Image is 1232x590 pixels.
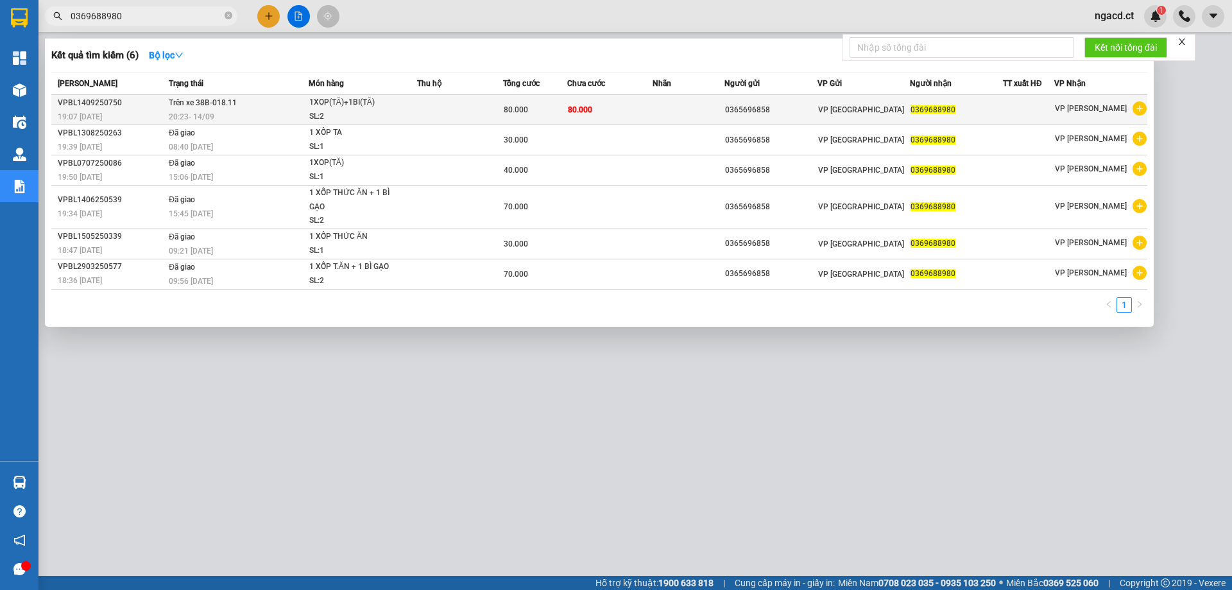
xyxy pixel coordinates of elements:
[169,247,213,256] span: 09:21 [DATE]
[725,103,817,117] div: 0365696858
[13,51,26,65] img: dashboard-icon
[1116,297,1132,313] li: 1
[1101,297,1116,313] li: Previous Page
[169,98,237,107] span: Trên xe 38B-018.11
[169,79,203,88] span: Trạng thái
[309,170,406,184] div: SL: 1
[309,140,406,154] div: SL: 1
[58,96,165,110] div: VPBL1409250750
[1055,238,1127,247] span: VP [PERSON_NAME]
[309,186,406,214] div: 1 XỐP THỨC ĂN + 1 BÌ GẠO
[58,173,102,182] span: 19:50 [DATE]
[13,505,26,517] span: question-circle
[504,202,528,211] span: 70.000
[13,180,26,193] img: solution-icon
[1054,79,1086,88] span: VP Nhận
[1055,134,1127,143] span: VP [PERSON_NAME]
[309,110,406,124] div: SL: 2
[725,134,817,147] div: 0365696858
[11,8,28,28] img: logo-vxr
[13,83,26,97] img: warehouse-icon
[567,79,605,88] span: Chưa cước
[175,51,184,60] span: down
[169,128,195,137] span: Đã giao
[13,148,26,161] img: warehouse-icon
[58,126,165,140] div: VPBL1308250263
[169,112,214,121] span: 20:23 - 14/09
[504,135,528,144] span: 30.000
[71,9,222,23] input: Tìm tên, số ĐT hoặc mã đơn
[169,209,213,218] span: 15:45 [DATE]
[58,112,102,121] span: 19:07 [DATE]
[169,143,213,152] span: 08:40 [DATE]
[58,143,102,152] span: 19:39 [DATE]
[309,126,406,140] div: 1 XỐP TA
[1095,40,1157,55] span: Kết nối tổng đài
[504,166,528,175] span: 40.000
[818,105,904,114] span: VP [GEOGRAPHIC_DATA]
[911,202,955,211] span: 0369688980
[417,79,441,88] span: Thu hộ
[169,263,195,272] span: Đã giao
[13,563,26,575] span: message
[724,79,760,88] span: Người gửi
[818,166,904,175] span: VP [GEOGRAPHIC_DATA]
[1132,297,1147,313] button: right
[1003,79,1042,88] span: TT xuất HĐ
[169,277,213,286] span: 09:56 [DATE]
[169,173,213,182] span: 15:06 [DATE]
[504,105,528,114] span: 80.000
[13,116,26,129] img: warehouse-icon
[818,202,904,211] span: VP [GEOGRAPHIC_DATA]
[1084,37,1167,58] button: Kết nối tổng đài
[58,209,102,218] span: 19:34 [DATE]
[53,12,62,21] span: search
[309,156,406,170] div: 1XOP(TĂ)
[139,45,194,65] button: Bộ lọcdown
[1132,297,1147,313] li: Next Page
[725,200,817,214] div: 0365696858
[1117,298,1131,312] a: 1
[911,105,955,114] span: 0369688980
[725,164,817,177] div: 0365696858
[51,49,139,62] h3: Kết quả tìm kiếm ( 6 )
[13,534,26,546] span: notification
[1055,268,1127,277] span: VP [PERSON_NAME]
[58,79,117,88] span: [PERSON_NAME]
[169,232,195,241] span: Đã giao
[818,270,904,279] span: VP [GEOGRAPHIC_DATA]
[1133,101,1147,116] span: plus-circle
[503,79,540,88] span: Tổng cước
[58,276,102,285] span: 18:36 [DATE]
[504,270,528,279] span: 70.000
[817,79,842,88] span: VP Gửi
[725,267,817,281] div: 0365696858
[225,12,232,19] span: close-circle
[309,96,406,110] div: 1XOP(TĂ)+1BI(TĂ)
[1133,266,1147,280] span: plus-circle
[309,214,406,228] div: SL: 2
[225,10,232,22] span: close-circle
[309,260,406,274] div: 1 XỐP T.ĂN + 1 BÌ GẠO
[1136,300,1143,308] span: right
[911,135,955,144] span: 0369688980
[149,50,184,60] strong: Bộ lọc
[1133,199,1147,213] span: plus-circle
[911,239,955,248] span: 0369688980
[169,195,195,204] span: Đã giao
[504,239,528,248] span: 30.000
[13,476,26,489] img: warehouse-icon
[309,244,406,258] div: SL: 1
[725,237,817,250] div: 0365696858
[309,230,406,244] div: 1 XỐP THỨC ĂN
[309,79,344,88] span: Món hàng
[910,79,952,88] span: Người nhận
[1105,300,1113,308] span: left
[818,135,904,144] span: VP [GEOGRAPHIC_DATA]
[568,105,592,114] span: 80.000
[1133,162,1147,176] span: plus-circle
[850,37,1074,58] input: Nhập số tổng đài
[911,166,955,175] span: 0369688980
[58,246,102,255] span: 18:47 [DATE]
[58,157,165,170] div: VPBL0707250086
